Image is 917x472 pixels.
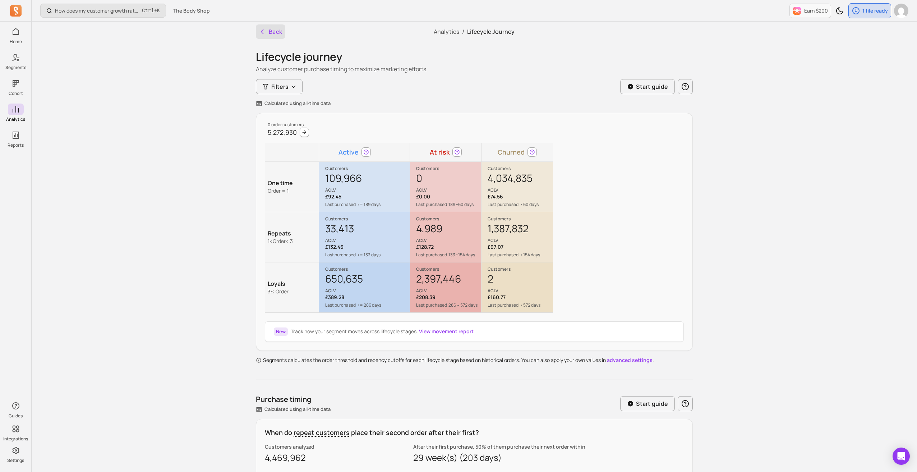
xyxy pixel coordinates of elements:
[142,7,154,14] kbd: Ctrl
[256,79,303,94] button: Filters
[636,399,668,408] p: Start guide
[256,65,693,73] p: Analyze customer purchase timing to maximize marketing efforts.
[265,452,413,463] p: 4,469,962
[488,187,553,193] p: ACLV
[319,263,410,312] div: Customers650,635ACLV£389.28Last purchased<= 286 days
[256,50,693,63] h1: Lifecycle journey
[173,7,210,14] span: The Body Shop
[448,252,475,258] p: 133~154 days
[40,4,166,18] button: How does my customer growth rate compare to similar stores?Ctrl+K
[357,302,381,308] p: <= 286 days
[268,288,318,295] p: 3 ≤ Order
[894,4,908,18] img: avatar
[357,202,381,207] p: <= 189 days
[448,302,478,308] p: 286 ~ 572 days
[268,229,318,238] p: Repeats
[8,399,24,420] button: Guides
[319,162,410,211] div: Customers109,966ACLV£92.45Last purchased<= 189 days
[413,443,684,450] p: After their first purchase, 50% of them purchase their next order within
[291,328,474,335] p: Track how your segment moves across lifecycle stages.
[264,406,331,413] p: Calculated using all-time data
[55,7,139,14] p: How does my customer growth rate compare to similar stores?
[488,288,553,294] p: ACLV
[256,24,285,39] button: Back
[325,166,410,171] p: Customers
[620,396,675,411] button: Start guide
[3,436,28,442] p: Integrations
[488,294,553,301] p: £160.77
[294,428,350,437] span: repeat customers
[488,202,519,207] p: Last purchased
[5,65,26,70] p: Segments
[416,288,481,294] p: ACLV
[482,212,553,262] div: Customers1,387,832ACLV£97.07Last purchased> 154 days
[833,4,847,18] button: Toggle dark mode
[319,143,390,161] td: Active
[268,179,316,187] p: One time
[416,252,447,258] p: Last purchased
[488,238,553,243] p: ACLV
[416,302,447,308] p: Last purchased
[9,413,23,419] p: Guides
[264,100,331,107] p: Calculated using all-time data
[142,7,160,14] span: +
[488,216,553,222] p: Customers
[607,357,653,363] a: advanced settings
[268,187,316,194] p: Order = 1
[804,7,828,14] p: Earn $200
[488,252,519,258] p: Last purchased
[488,166,553,171] p: Customers
[325,243,410,251] p: £132.46
[325,222,410,243] div: 33,413
[488,193,553,200] p: £74.56
[268,128,297,137] p: 5,272,930
[268,238,318,245] p: 1 < Order < 3
[416,187,481,193] p: ACLV
[256,394,331,404] p: Purchase timing
[10,39,22,45] p: Home
[416,202,447,207] p: Last purchased
[410,212,481,262] div: Customers4,989ACLV£128.72Last purchased133~154 days
[488,171,553,193] div: 4,034,835
[325,272,410,294] div: 650,635
[263,357,654,364] p: Segments calculates the order threshold and recency cutoffs for each lifecycle stage based on his...
[893,448,910,465] div: Open Intercom Messenger
[482,147,553,157] div: Churned
[789,4,831,18] button: Earn $200
[325,193,410,200] p: £92.45
[620,79,675,94] button: Start guide
[6,116,25,122] p: Analytics
[416,238,481,243] p: ACLV
[410,263,481,312] div: Customers2,397,446ACLV£208.39Last purchased286 ~ 572 days
[416,193,481,200] p: £0.00
[325,252,356,258] p: Last purchased
[416,294,481,301] p: £208.39
[488,266,553,272] p: Customers
[357,252,381,258] p: <= 133 days
[325,266,410,272] p: Customers
[416,216,481,222] p: Customers
[325,288,410,294] p: ACLV
[848,3,891,18] button: 1 file ready
[482,263,553,312] div: Customers2ACLV£160.77Last purchased> 572 days
[488,272,553,294] div: 2
[416,166,481,171] p: Customers
[325,202,356,207] p: Last purchased
[325,187,410,193] p: ACLV
[268,122,550,128] p: 0 order customers
[416,171,481,193] div: 0
[488,222,553,243] div: 1,387,832
[325,302,356,308] p: Last purchased
[319,212,410,262] div: Customers33,413ACLV£132.46Last purchased<= 133 days
[8,142,24,148] p: Reports
[419,328,474,335] a: View movement report
[434,28,459,36] a: Analytics
[459,28,467,36] span: /
[520,202,539,207] p: > 60 days
[265,443,413,450] p: Customers analyzed
[169,4,214,17] button: The Body Shop
[416,266,481,272] p: Customers
[325,294,410,301] p: £389.28
[862,7,888,14] p: 1 file ready
[416,243,481,251] p: £128.72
